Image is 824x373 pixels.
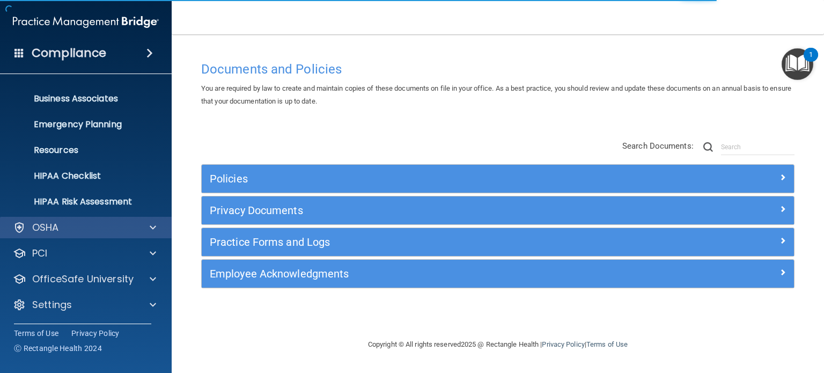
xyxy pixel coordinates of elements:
a: PCI [13,247,156,260]
p: HIPAA Risk Assessment [7,196,153,207]
h5: Privacy Documents [210,204,638,216]
h5: Policies [210,173,638,185]
p: Emergency Planning [7,119,153,130]
p: OfficeSafe University [32,273,134,286]
a: OfficeSafe University [13,273,156,286]
span: Search Documents: [622,141,694,151]
h5: Employee Acknowledgments [210,268,638,280]
p: OSHA [32,221,59,234]
a: Practice Forms and Logs [210,233,786,251]
p: Settings [32,298,72,311]
iframe: Drift Widget Chat Controller [639,297,811,340]
span: Ⓒ Rectangle Health 2024 [14,343,102,354]
a: OSHA [13,221,156,234]
p: HIPAA Checklist [7,171,153,181]
button: Open Resource Center, 1 new notification [782,48,813,80]
a: Privacy Policy [71,328,120,339]
a: Privacy Documents [210,202,786,219]
p: PCI [32,247,47,260]
h4: Documents and Policies [201,62,794,76]
img: PMB logo [13,11,159,33]
a: Privacy Policy [542,340,584,348]
div: Copyright © All rights reserved 2025 @ Rectangle Health | | [302,327,694,362]
span: You are required by law to create and maintain copies of these documents on file in your office. ... [201,84,791,105]
div: 1 [809,55,813,69]
h5: Practice Forms and Logs [210,236,638,248]
a: Employee Acknowledgments [210,265,786,282]
input: Search [721,139,794,155]
p: Business Associates [7,93,153,104]
h4: Compliance [32,46,106,61]
a: Terms of Use [586,340,628,348]
img: ic-search.3b580494.png [703,142,713,152]
a: Settings [13,298,156,311]
p: Resources [7,145,153,156]
a: Terms of Use [14,328,58,339]
a: Policies [210,170,786,187]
